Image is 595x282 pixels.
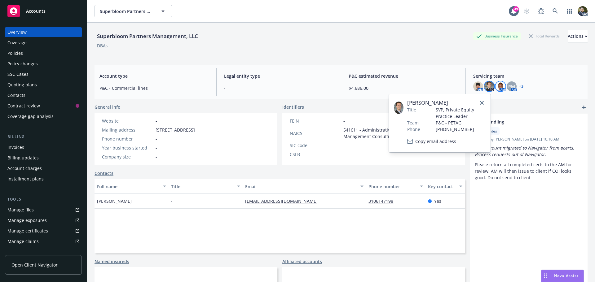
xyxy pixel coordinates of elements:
[7,153,39,163] div: Billing updates
[473,73,583,79] span: Servicing team
[5,38,82,48] a: Coverage
[475,119,566,125] span: Cert Handling
[224,85,333,91] span: -
[521,5,533,17] a: Start snowing
[7,27,27,37] div: Overview
[95,258,129,265] a: Named insureds
[95,179,169,194] button: Full name
[95,170,113,176] a: Contacts
[478,99,486,106] a: close
[343,142,345,149] span: -
[290,151,341,158] div: CSLB
[428,183,456,190] div: Key contact
[7,90,25,100] div: Contacts
[290,142,341,149] div: SIC code
[5,2,82,20] a: Accounts
[425,179,465,194] button: Key contact
[484,81,494,91] img: photo
[99,85,209,91] span: P&C - Commercial lines
[496,81,505,91] img: photo
[156,154,157,160] span: -
[407,119,419,126] span: Team
[436,126,486,132] span: [PHONE_NUMBER]
[368,183,416,190] div: Phone number
[513,6,519,12] div: 39
[7,205,34,215] div: Manage files
[541,270,549,282] div: Drag to move
[7,215,47,225] div: Manage exposures
[5,59,82,69] a: Policy changes
[5,142,82,152] a: Invoices
[554,273,579,278] span: Nova Assist
[475,137,583,142] span: Updated by [PERSON_NAME] on [DATE] 10:10 AM
[578,6,588,16] img: photo
[290,118,341,124] div: FEIN
[5,205,82,215] a: Manage files
[7,59,38,69] div: Policy changes
[171,198,173,204] span: -
[563,5,576,17] a: Switch app
[415,138,456,145] span: Copy email address
[7,163,42,173] div: Account charges
[5,27,82,37] a: Overview
[171,183,233,190] div: Title
[5,69,82,79] a: SSC Cases
[7,38,27,48] div: Coverage
[5,111,82,121] a: Coverage gap analysis
[5,163,82,173] a: Account charges
[282,258,322,265] a: Affiliated accounts
[95,104,121,110] span: General info
[95,5,172,17] button: Superbloom Partners Management, LLC
[5,134,82,140] div: Billing
[5,48,82,58] a: Policies
[436,119,486,126] span: P&C - PETAG
[549,5,562,17] a: Search
[97,42,108,49] div: DBA: -
[97,198,132,204] span: [PERSON_NAME]
[5,101,82,111] a: Contract review
[475,161,583,181] p: Please return all completed certs to the AM for review, AM will then issue to client if COI looks...
[5,247,82,257] a: Manage BORs
[282,104,304,110] span: Identifiers
[7,142,24,152] div: Invoices
[568,30,588,42] div: Actions
[169,179,243,194] button: Title
[26,9,46,14] span: Accounts
[7,247,37,257] div: Manage BORs
[368,198,398,204] a: 3106147198
[102,145,153,151] div: Year business started
[407,99,486,106] span: [PERSON_NAME]
[394,102,403,114] img: employee photo
[156,118,157,124] a: -
[541,270,584,282] button: Nova Assist
[535,5,547,17] a: Report a Bug
[5,215,82,225] a: Manage exposures
[473,32,521,40] div: Business Insurance
[5,226,82,236] a: Manage certificates
[349,85,458,91] span: $4,686.00
[343,127,458,140] span: 541611 - Administrative Management and General Management Consulting Services
[580,104,588,111] a: add
[349,73,458,79] span: P&C estimated revenue
[245,198,323,204] a: [EMAIL_ADDRESS][DOMAIN_NAME]
[100,8,153,15] span: Superbloom Partners Management, LLC
[102,127,153,133] div: Mailing address
[5,196,82,202] div: Tools
[7,111,54,121] div: Coverage gap analysis
[7,80,37,90] div: Quoting plans
[5,90,82,100] a: Contacts
[473,81,483,91] img: photo
[508,83,515,90] span: PM
[7,226,48,236] div: Manage certificates
[5,80,82,90] a: Quoting plans
[407,126,420,132] span: Phone
[343,151,345,158] span: -
[7,236,39,246] div: Manage claims
[343,118,345,124] span: -
[519,85,523,88] a: +3
[102,118,153,124] div: Website
[407,106,416,113] span: Title
[11,262,58,268] span: Open Client Navigator
[5,236,82,246] a: Manage claims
